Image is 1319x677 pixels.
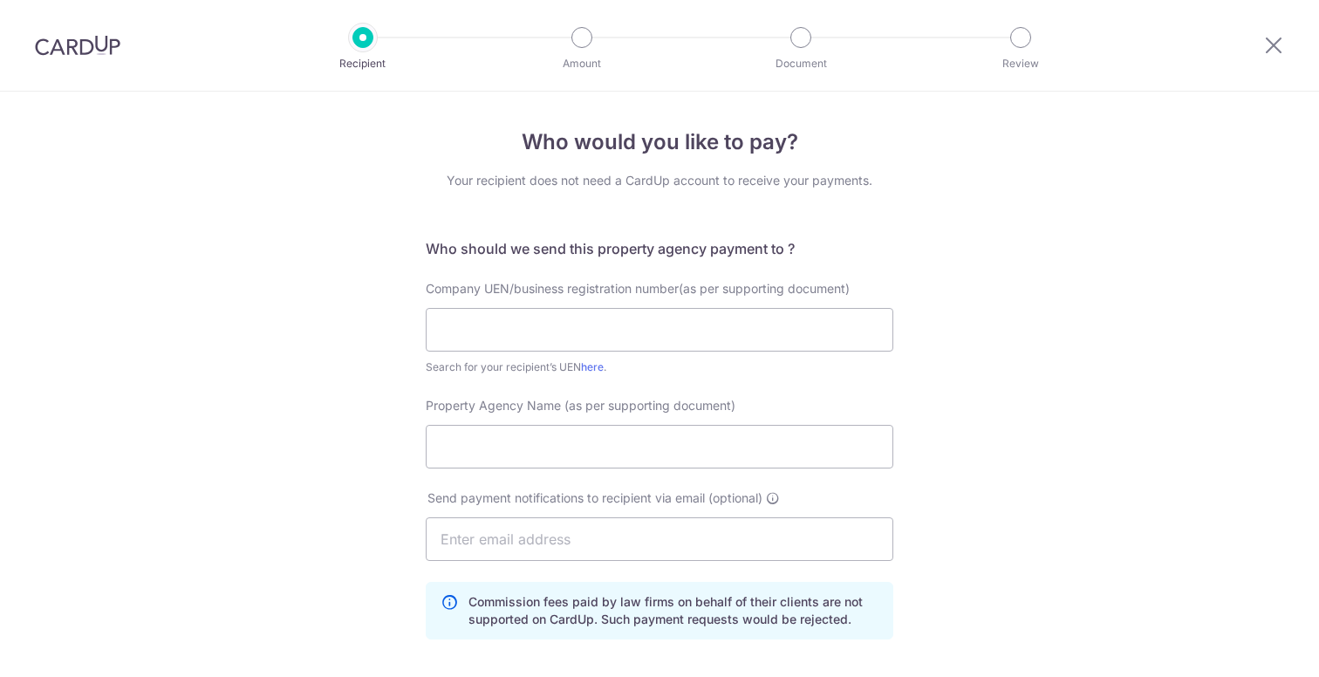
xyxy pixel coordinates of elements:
[426,172,893,189] div: Your recipient does not need a CardUp account to receive your payments.
[426,517,893,561] input: Enter email address
[736,55,865,72] p: Document
[426,359,893,376] div: Search for your recipient’s UEN .
[581,360,604,373] a: here
[426,127,893,158] h4: Who would you like to pay?
[426,238,893,259] h5: Who should we send this property agency payment to ?
[956,55,1085,72] p: Review
[426,281,850,296] span: Company UEN/business registration number(as per supporting document)
[426,398,735,413] span: Property Agency Name (as per supporting document)
[298,55,427,72] p: Recipient
[427,489,762,507] span: Send payment notifications to recipient via email (optional)
[35,35,120,56] img: CardUp
[517,55,646,72] p: Amount
[468,593,878,628] p: Commission fees paid by law firms on behalf of their clients are not supported on CardUp. Such pa...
